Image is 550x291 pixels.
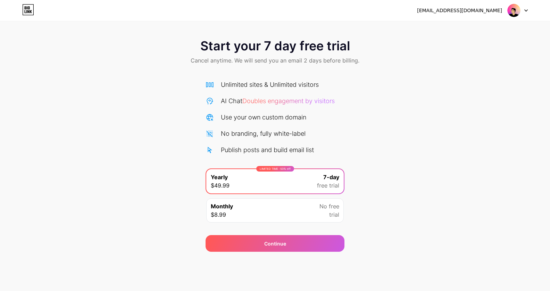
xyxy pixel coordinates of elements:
[329,210,339,219] span: trial
[319,202,339,210] span: No free
[211,181,230,190] span: $49.99
[211,202,233,210] span: Monthly
[221,113,306,122] div: Use your own custom domain
[221,80,319,89] div: Unlimited sites & Unlimited visitors
[256,166,294,172] div: LIMITED TIME : 50% off
[191,56,359,65] span: Cancel anytime. We will send you an email 2 days before billing.
[221,96,335,106] div: AI Chat
[417,7,502,14] div: [EMAIL_ADDRESS][DOMAIN_NAME]
[200,39,350,53] span: Start your 7 day free trial
[323,173,339,181] span: 7-day
[264,240,286,247] div: Continue
[211,210,226,219] span: $8.99
[221,129,306,138] div: No branding, fully white-label
[317,181,339,190] span: free trial
[211,173,228,181] span: Yearly
[242,97,335,105] span: Doubles engagement by visitors
[221,145,314,155] div: Publish posts and build email list
[507,4,520,17] img: jishnu5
